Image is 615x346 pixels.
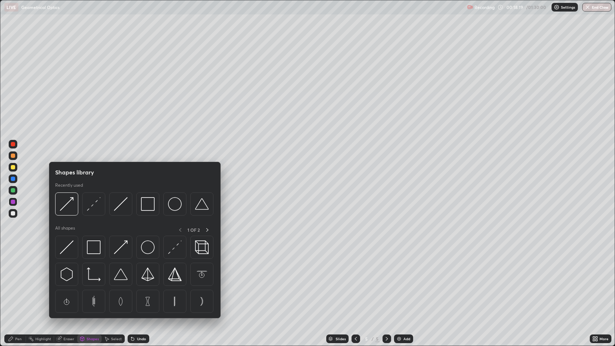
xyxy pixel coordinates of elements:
[599,337,609,341] div: More
[87,337,99,341] div: Shapes
[60,197,74,211] img: svg+xml;charset=utf-8,%3Csvg%20xmlns%3D%22http%3A%2F%2Fwww.w3.org%2F2000%2Fsvg%22%20width%3D%2230...
[114,240,128,254] img: svg+xml;charset=utf-8,%3Csvg%20xmlns%3D%22http%3A%2F%2Fwww.w3.org%2F2000%2Fsvg%22%20width%3D%2230...
[187,227,200,233] p: 1 OF 2
[467,4,473,10] img: recording.375f2c34.svg
[141,240,155,254] img: svg+xml;charset=utf-8,%3Csvg%20xmlns%3D%22http%3A%2F%2Fwww.w3.org%2F2000%2Fsvg%22%20width%3D%2236...
[554,4,559,10] img: class-settings-icons
[114,294,128,308] img: svg+xml;charset=utf-8,%3Csvg%20xmlns%3D%22http%3A%2F%2Fwww.w3.org%2F2000%2Fsvg%22%20width%3D%2265...
[582,3,611,12] button: End Class
[60,267,74,281] img: svg+xml;charset=utf-8,%3Csvg%20xmlns%3D%22http%3A%2F%2Fwww.w3.org%2F2000%2Fsvg%22%20width%3D%2230...
[6,4,16,10] p: LIVE
[15,337,22,341] div: Pen
[168,267,182,281] img: svg+xml;charset=utf-8,%3Csvg%20xmlns%3D%22http%3A%2F%2Fwww.w3.org%2F2000%2Fsvg%22%20width%3D%2234...
[87,197,101,211] img: svg+xml;charset=utf-8,%3Csvg%20xmlns%3D%22http%3A%2F%2Fwww.w3.org%2F2000%2Fsvg%22%20width%3D%2230...
[372,337,374,341] div: /
[87,240,101,254] img: svg+xml;charset=utf-8,%3Csvg%20xmlns%3D%22http%3A%2F%2Fwww.w3.org%2F2000%2Fsvg%22%20width%3D%2234...
[60,240,74,254] img: svg+xml;charset=utf-8,%3Csvg%20xmlns%3D%22http%3A%2F%2Fwww.w3.org%2F2000%2Fsvg%22%20width%3D%2230...
[403,337,410,341] div: Add
[63,337,74,341] div: Eraser
[60,294,74,308] img: svg+xml;charset=utf-8,%3Csvg%20xmlns%3D%22http%3A%2F%2Fwww.w3.org%2F2000%2Fsvg%22%20width%3D%2265...
[375,336,380,342] div: 5
[195,294,209,308] img: svg+xml;charset=utf-8,%3Csvg%20xmlns%3D%22http%3A%2F%2Fwww.w3.org%2F2000%2Fsvg%22%20width%3D%2265...
[21,4,59,10] p: Geometrical Optics
[141,197,155,211] img: svg+xml;charset=utf-8,%3Csvg%20xmlns%3D%22http%3A%2F%2Fwww.w3.org%2F2000%2Fsvg%22%20width%3D%2234...
[35,337,51,341] div: Highlight
[168,294,182,308] img: svg+xml;charset=utf-8,%3Csvg%20xmlns%3D%22http%3A%2F%2Fwww.w3.org%2F2000%2Fsvg%22%20width%3D%2265...
[55,182,83,188] p: Recently used
[396,336,402,342] img: add-slide-button
[168,240,182,254] img: svg+xml;charset=utf-8,%3Csvg%20xmlns%3D%22http%3A%2F%2Fwww.w3.org%2F2000%2Fsvg%22%20width%3D%2230...
[336,337,346,341] div: Slides
[114,267,128,281] img: svg+xml;charset=utf-8,%3Csvg%20xmlns%3D%22http%3A%2F%2Fwww.w3.org%2F2000%2Fsvg%22%20width%3D%2238...
[363,337,370,341] div: 5
[141,267,155,281] img: svg+xml;charset=utf-8,%3Csvg%20xmlns%3D%22http%3A%2F%2Fwww.w3.org%2F2000%2Fsvg%22%20width%3D%2234...
[195,267,209,281] img: svg+xml;charset=utf-8,%3Csvg%20xmlns%3D%22http%3A%2F%2Fwww.w3.org%2F2000%2Fsvg%22%20width%3D%2265...
[474,5,495,10] p: Recording
[87,267,101,281] img: svg+xml;charset=utf-8,%3Csvg%20xmlns%3D%22http%3A%2F%2Fwww.w3.org%2F2000%2Fsvg%22%20width%3D%2233...
[111,337,122,341] div: Select
[585,4,590,10] img: end-class-cross
[561,5,575,9] p: Settings
[114,197,128,211] img: svg+xml;charset=utf-8,%3Csvg%20xmlns%3D%22http%3A%2F%2Fwww.w3.org%2F2000%2Fsvg%22%20width%3D%2230...
[195,197,209,211] img: svg+xml;charset=utf-8,%3Csvg%20xmlns%3D%22http%3A%2F%2Fwww.w3.org%2F2000%2Fsvg%22%20width%3D%2238...
[168,197,182,211] img: svg+xml;charset=utf-8,%3Csvg%20xmlns%3D%22http%3A%2F%2Fwww.w3.org%2F2000%2Fsvg%22%20width%3D%2236...
[87,294,101,308] img: svg+xml;charset=utf-8,%3Csvg%20xmlns%3D%22http%3A%2F%2Fwww.w3.org%2F2000%2Fsvg%22%20width%3D%2265...
[55,225,75,234] p: All shapes
[141,294,155,308] img: svg+xml;charset=utf-8,%3Csvg%20xmlns%3D%22http%3A%2F%2Fwww.w3.org%2F2000%2Fsvg%22%20width%3D%2265...
[137,337,146,341] div: Undo
[195,240,209,254] img: svg+xml;charset=utf-8,%3Csvg%20xmlns%3D%22http%3A%2F%2Fwww.w3.org%2F2000%2Fsvg%22%20width%3D%2235...
[55,168,94,177] h5: Shapes library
